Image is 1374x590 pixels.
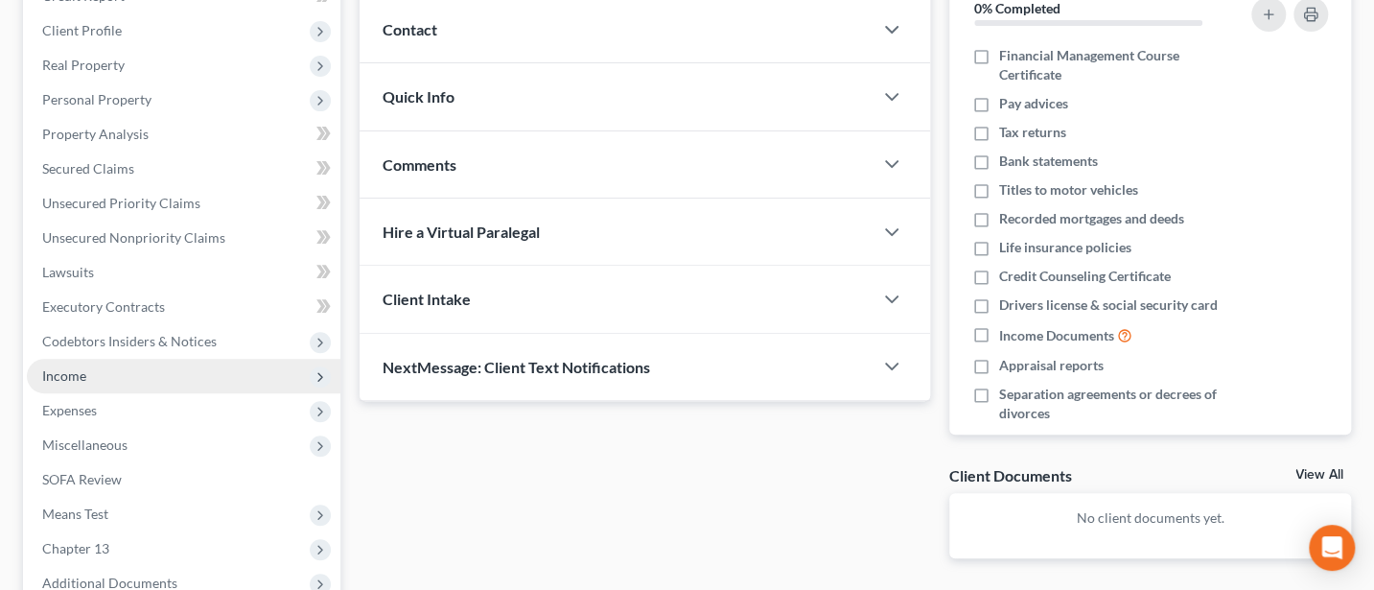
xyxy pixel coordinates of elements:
span: Recorded mortgages and deeds [999,209,1184,228]
span: Personal Property [42,91,151,107]
span: Drivers license & social security card [999,295,1218,315]
span: Client Intake [383,290,471,308]
span: Life insurance policies [999,238,1131,257]
span: Income Documents [999,326,1114,345]
span: Financial Management Course Certificate [999,46,1234,84]
span: Property Analysis [42,126,149,142]
a: Lawsuits [27,255,340,290]
span: Hire a Virtual Paralegal [383,223,540,241]
a: Executory Contracts [27,290,340,324]
span: Secured Claims [42,160,134,177]
span: Unsecured Priority Claims [42,195,200,211]
span: Bank statements [999,152,1098,171]
span: Expenses [42,402,97,418]
a: View All [1295,468,1343,482]
span: Income [42,367,86,384]
a: SOFA Review [27,462,340,497]
span: Appraisal reports [999,356,1104,375]
span: Codebtors Insiders & Notices [42,333,217,349]
span: Tax returns [999,123,1066,142]
div: Open Intercom Messenger [1309,525,1355,571]
span: Chapter 13 [42,540,109,556]
span: Miscellaneous [42,437,128,453]
span: Client Profile [42,22,122,38]
span: Executory Contracts [42,298,165,315]
span: Contact [383,20,437,38]
span: Quick Info [383,87,454,106]
span: NextMessage: Client Text Notifications [383,358,650,376]
span: Means Test [42,506,108,522]
span: Titles to motor vehicles [999,180,1138,200]
div: Client Documents [949,465,1072,485]
a: Property Analysis [27,117,340,152]
span: Comments [383,155,456,174]
span: Real Property [42,57,125,73]
span: Pay advices [999,94,1068,113]
a: Secured Claims [27,152,340,186]
span: Unsecured Nonpriority Claims [42,229,225,246]
a: Unsecured Priority Claims [27,186,340,221]
span: SOFA Review [42,471,122,487]
span: Credit Counseling Certificate [999,267,1171,286]
a: Unsecured Nonpriority Claims [27,221,340,255]
span: Lawsuits [42,264,94,280]
span: Separation agreements or decrees of divorces [999,385,1234,423]
p: No client documents yet. [965,508,1336,528]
